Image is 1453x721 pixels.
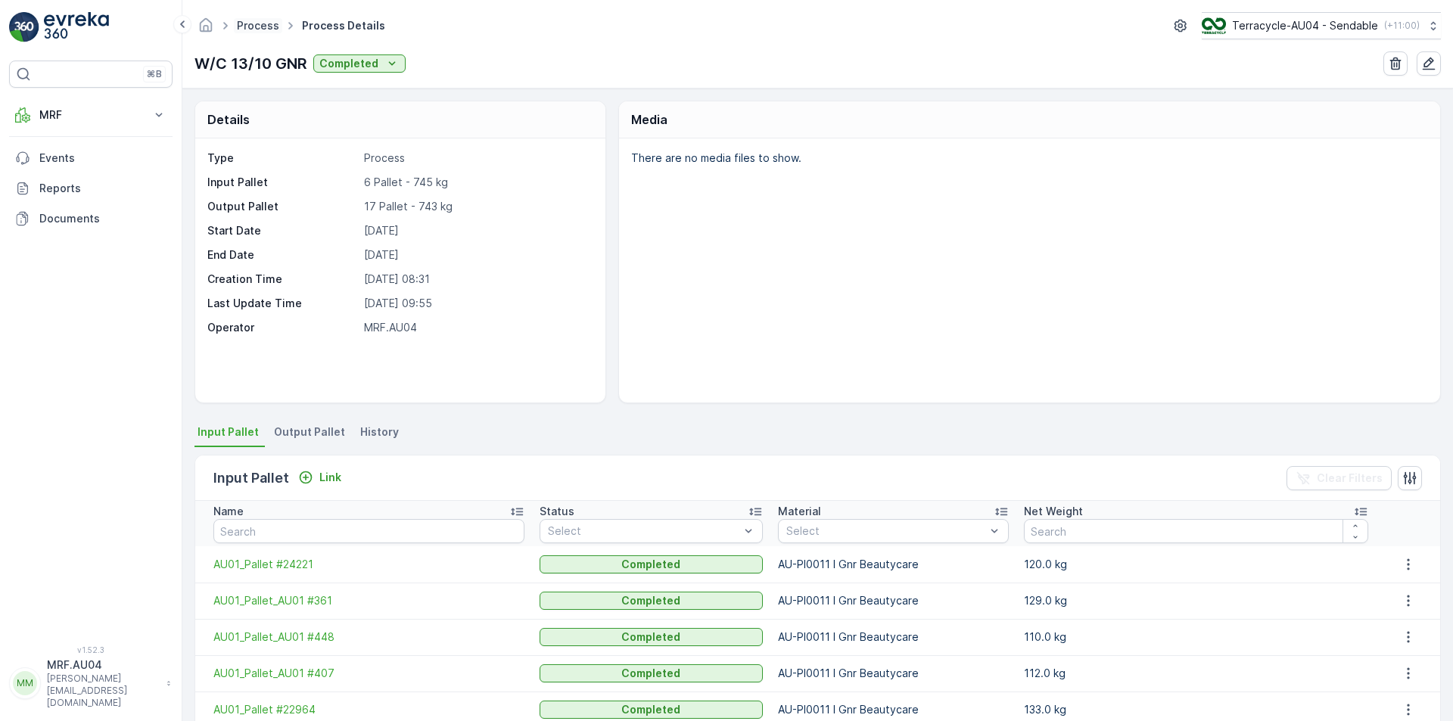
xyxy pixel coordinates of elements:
p: 6 Pallet - 745 kg [364,175,590,190]
p: Completed [621,593,680,608]
p: MRF.AU04 [364,320,590,335]
p: Status [540,504,574,519]
a: Process [237,19,279,32]
p: ( +11:00 ) [1384,20,1420,32]
p: 120.0 kg [1024,557,1368,572]
p: Select [548,524,739,539]
p: Link [319,470,341,485]
p: 133.0 kg [1024,702,1368,717]
p: 112.0 kg [1024,666,1368,681]
p: [DATE] [364,223,590,238]
p: W/C 13/10 GNR [194,52,307,75]
div: MM [13,671,37,695]
p: Input Pallet [213,468,289,489]
p: [DATE] 08:31 [364,272,590,287]
p: Media [631,110,667,129]
p: There are no media files to show. [631,151,1424,166]
a: Reports [9,173,173,204]
p: [DATE] [364,247,590,263]
p: Completed [621,557,680,572]
p: Process [364,151,590,166]
p: [PERSON_NAME][EMAIL_ADDRESS][DOMAIN_NAME] [47,673,159,709]
a: Events [9,143,173,173]
p: AU-PI0011 I Gnr Beautycare [778,702,1009,717]
button: Completed [540,701,763,719]
a: Homepage [198,23,214,36]
a: AU01_Pallet_AU01 #448 [213,629,524,645]
span: v 1.52.3 [9,645,173,654]
p: Last Update Time [207,296,358,311]
p: End Date [207,247,358,263]
input: Search [213,519,524,543]
p: Completed [621,702,680,717]
button: MMMRF.AU04[PERSON_NAME][EMAIL_ADDRESS][DOMAIN_NAME] [9,657,173,709]
button: Completed [540,628,763,646]
p: Material [778,504,821,519]
input: Search [1024,519,1368,543]
p: Events [39,151,166,166]
p: Completed [621,629,680,645]
p: Documents [39,211,166,226]
p: Net Weight [1024,504,1083,519]
button: Completed [540,555,763,573]
button: Completed [540,592,763,610]
p: Start Date [207,223,358,238]
span: Input Pallet [198,424,259,440]
p: Name [213,504,244,519]
p: Reports [39,181,166,196]
p: Completed [319,56,378,71]
img: terracycle_logo.png [1202,17,1226,34]
p: Select [786,524,985,539]
p: Output Pallet [207,199,358,214]
p: AU-PI0011 I Gnr Beautycare [778,666,1009,681]
button: Terracycle-AU04 - Sendable(+11:00) [1202,12,1441,39]
p: AU-PI0011 I Gnr Beautycare [778,593,1009,608]
p: 129.0 kg [1024,593,1368,608]
p: AU-PI0011 I Gnr Beautycare [778,557,1009,572]
p: 17 Pallet - 743 kg [364,199,590,214]
p: MRF.AU04 [47,657,159,673]
p: Creation Time [207,272,358,287]
a: AU01_Pallet #22964 [213,702,524,717]
p: AU-PI0011 I Gnr Beautycare [778,629,1009,645]
p: Details [207,110,250,129]
p: ⌘B [147,68,162,80]
a: AU01_Pallet_AU01 #361 [213,593,524,608]
a: Documents [9,204,173,234]
button: Completed [313,54,406,73]
p: MRF [39,107,142,123]
button: Link [292,468,347,486]
button: MRF [9,100,173,130]
p: Clear Filters [1317,471,1383,486]
a: AU01_Pallet #24221 [213,557,524,572]
button: Completed [540,664,763,682]
img: logo [9,12,39,42]
span: Process Details [299,18,388,33]
p: Terracycle-AU04 - Sendable [1232,18,1378,33]
span: History [360,424,399,440]
button: Clear Filters [1287,466,1392,490]
img: logo_light-DOdMpM7g.png [44,12,109,42]
p: Completed [621,666,680,681]
span: Output Pallet [274,424,345,440]
p: Operator [207,320,358,335]
p: Type [207,151,358,166]
p: [DATE] 09:55 [364,296,590,311]
p: Input Pallet [207,175,358,190]
p: 110.0 kg [1024,629,1368,645]
a: AU01_Pallet_AU01 #407 [213,666,524,681]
